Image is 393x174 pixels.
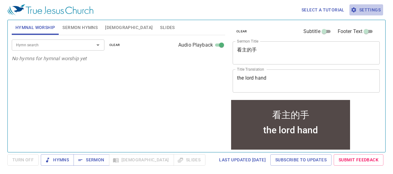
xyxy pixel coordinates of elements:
button: Open [94,41,102,49]
button: Hymns [41,154,74,166]
button: clear [233,28,251,35]
button: Settings [349,4,383,16]
span: Sermon Hymns [62,24,98,31]
textarea: 看主的手 [237,47,375,59]
img: True Jesus Church [7,4,93,15]
span: Submit Feedback [339,156,378,164]
span: Select a tutorial [302,6,344,14]
a: Subscribe to Updates [270,154,332,166]
span: Subtitle [303,28,320,35]
span: clear [236,29,247,34]
span: Hymns [46,156,69,164]
button: clear [106,41,124,49]
button: Select a tutorial [299,4,347,16]
span: Slides [160,24,175,31]
span: Settings [352,6,381,14]
span: Last updated [DATE] [219,156,266,164]
span: [DEMOGRAPHIC_DATA] [105,24,153,31]
span: clear [109,42,120,48]
span: Audio Playback [178,41,213,49]
iframe: from-child [230,99,351,151]
i: No hymns for hymnal worship yet [12,56,87,61]
span: Hymnal Worship [15,24,55,31]
button: Sermon [74,154,109,166]
span: Sermon [78,156,104,164]
textarea: the lord hand [237,75,375,87]
a: Submit Feedback [334,154,383,166]
span: Footer Text [338,28,363,35]
span: Subscribe to Updates [275,156,327,164]
a: Last updated [DATE] [217,154,268,166]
